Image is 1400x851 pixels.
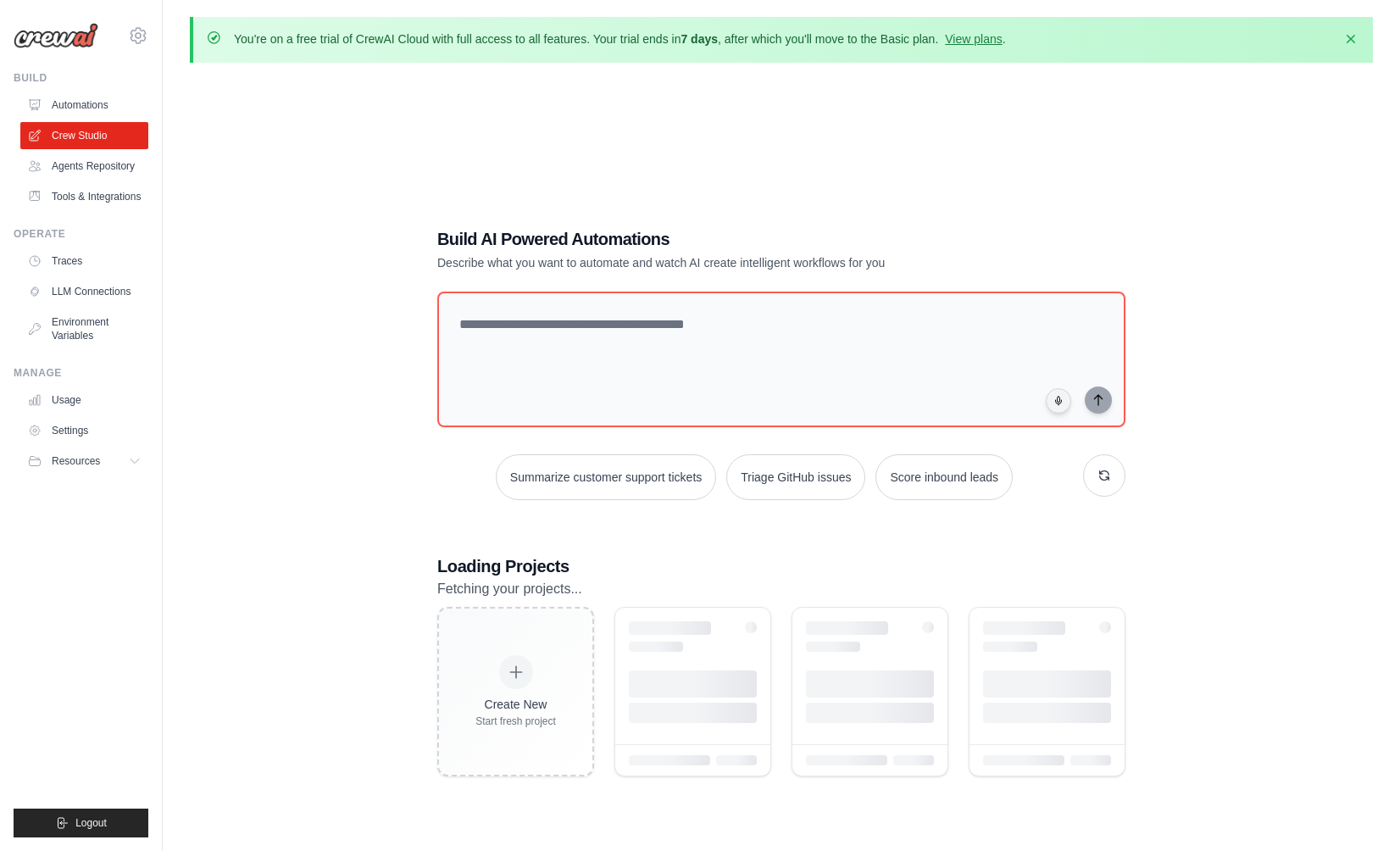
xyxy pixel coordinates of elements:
span: Logout [75,816,107,830]
a: Usage [20,387,148,414]
a: Automations [20,92,148,119]
p: Fetching your projects... [437,578,1125,600]
button: Triage GitHub issues [726,454,865,500]
a: Tools & Integrations [20,183,148,210]
button: Logout [14,809,148,837]
button: Click to speak your automation idea [1046,388,1071,414]
div: Manage [14,366,148,380]
button: Score inbound leads [875,454,1013,500]
a: View plans [945,32,1002,46]
a: Traces [20,248,148,275]
div: Create New [475,696,556,713]
h3: Loading Projects [437,554,1125,578]
div: Operate [14,227,148,241]
a: LLM Connections [20,278,148,305]
img: Logo [14,23,98,48]
h1: Build AI Powered Automations [437,227,1007,251]
button: Resources [20,448,148,475]
p: Describe what you want to automate and watch AI create intelligent workflows for you [437,254,1007,271]
button: Get new suggestions [1083,454,1125,497]
button: Summarize customer support tickets [496,454,716,500]
a: Settings [20,417,148,444]
p: You're on a free trial of CrewAI Cloud with full access to all features. Your trial ends in , aft... [234,31,1006,47]
a: Crew Studio [20,122,148,149]
div: Start fresh project [475,715,556,728]
div: Build [14,71,148,85]
a: Environment Variables [20,309,148,349]
span: Resources [52,454,100,468]
strong: 7 days [681,32,718,46]
a: Agents Repository [20,153,148,180]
